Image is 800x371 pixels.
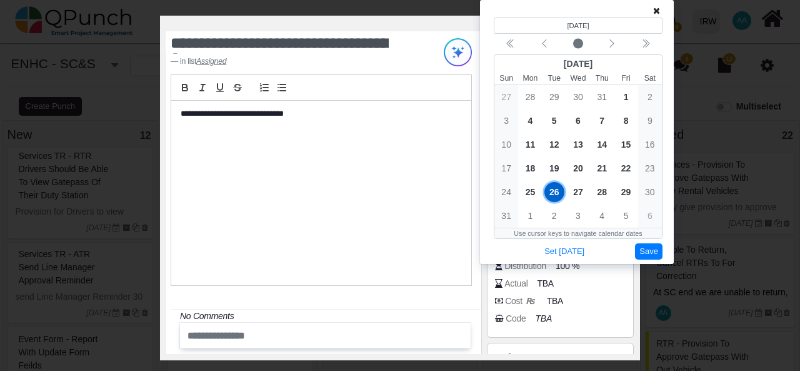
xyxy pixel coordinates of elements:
span: 2 [544,206,564,226]
div: 8/17/2025 [494,156,518,180]
button: Next year [629,36,662,53]
span: TBA [547,295,563,308]
span: 4 [520,111,540,131]
div: 8/3/2025 [494,109,518,133]
div: [DATE] [494,55,662,73]
span: Actions [495,352,526,362]
svg: chevron double left [641,39,651,49]
div: Actual [504,277,527,290]
span: 5 [616,206,636,226]
div: 8/30/2025 [638,180,662,204]
span: 31 [592,87,612,107]
span: 29 [616,182,636,202]
div: 8/24/2025 [494,180,518,204]
span: 5 [544,111,564,131]
span: 25 [520,182,540,202]
div: Use cursor keys to navigate calendar dates [494,228,662,238]
div: 7/28/2025 [518,85,542,109]
u: Assigned [196,57,226,66]
small: Sunday [494,73,518,84]
div: 7/29/2025 [542,85,566,109]
div: 9/5/2025 [614,204,637,228]
span: 21 [592,158,612,178]
div: 8/29/2025 [614,180,637,204]
div: 9/3/2025 [566,204,590,228]
span: 28 [592,182,612,202]
span: 6 [568,111,588,131]
div: 9/4/2025 [590,204,614,228]
div: Code [506,312,526,325]
div: 8/9/2025 [638,109,662,133]
div: 8/28/2025 [590,180,614,204]
button: Previous month [527,36,561,53]
div: 8/22/2025 [614,156,637,180]
span: 3 [568,206,588,226]
svg: circle fill [573,39,583,49]
span: 12 [544,135,564,155]
div: 8/12/2025 [542,133,566,156]
div: 8/5/2025 [542,109,566,133]
div: Calendar navigation [494,36,662,53]
div: 8/27/2025 [566,180,590,204]
span: 11 [520,135,540,155]
div: 7/30/2025 [566,85,590,109]
span: 1 [616,87,636,107]
span: 20 [568,158,588,178]
div: 8/23/2025 [638,156,662,180]
svg: chevron double left [506,39,516,49]
div: 8/4/2025 [518,109,542,133]
div: 8/21/2025 [590,156,614,180]
span: 18 [520,158,540,178]
svg: chevron left [607,39,617,49]
div: 8/1/2025 [614,85,637,109]
span: 15 [616,135,636,155]
button: Set [DATE] [540,243,589,260]
div: 8/14/2025 [590,133,614,156]
div: 8/11/2025 [518,133,542,156]
span: 13 [568,135,588,155]
span: 29 [544,87,564,107]
div: 8/10/2025 [494,133,518,156]
footer: in list [171,56,419,67]
div: 8/16/2025 [638,133,662,156]
bdi: [DATE] [567,22,589,29]
div: 8/20/2025 [566,156,590,180]
span: 26 [544,182,564,202]
div: 9/1/2025 [518,204,542,228]
span: 8 [616,111,636,131]
div: 8/18/2025 [518,156,542,180]
small: Saturday [638,73,662,84]
button: Previous year [494,36,527,53]
small: Monday [518,73,542,84]
button: Save [635,243,662,260]
div: Cost [505,295,537,308]
svg: chevron left [539,39,549,49]
div: 8/7/2025 [590,109,614,133]
small: Tuesday [542,73,566,84]
span: 30 [568,87,588,107]
span: 7 [592,111,612,131]
div: 7/27/2025 [494,85,518,109]
i: TBA [536,313,552,323]
button: Next month [595,36,629,53]
small: Thursday [590,73,614,84]
small: Friday [614,73,637,84]
div: 9/2/2025 [542,204,566,228]
div: 8/31/2025 [494,204,518,228]
div: 8/13/2025 [566,133,590,156]
span: 1 [520,206,540,226]
button: Current month [561,36,595,53]
div: Distribution [504,260,546,273]
div: 9/6/2025 [638,204,662,228]
div: 8/19/2025 [542,156,566,180]
span: 14 [592,135,612,155]
i: No Comments [180,311,234,321]
div: 8/25/2025 [518,180,542,204]
div: 8/2/2025 [638,85,662,109]
img: Try writing with AI [444,38,472,66]
span: 28 [520,87,540,107]
span: TBA [537,277,553,290]
div: 8/26/2025 (Selected date) (Today) [542,180,566,204]
b: ₨ [526,297,534,306]
cite: Source Title [196,57,226,66]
